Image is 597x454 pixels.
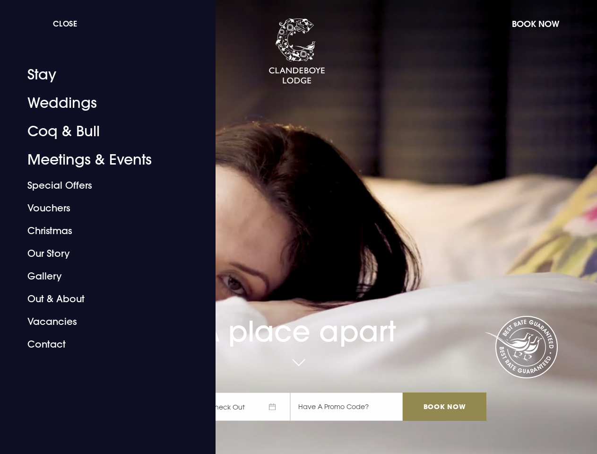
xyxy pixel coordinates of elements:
[27,242,175,265] a: Our Story
[268,18,325,85] img: Clandeboye Lodge
[27,288,175,310] a: Out & About
[507,14,564,34] button: Book Now
[27,174,175,197] a: Special Offers
[111,287,486,348] h1: A place apart
[200,393,290,421] span: Check Out
[27,310,175,333] a: Vacancies
[27,197,175,219] a: Vouchers
[27,265,175,288] a: Gallery
[53,18,78,28] span: Close
[27,219,175,242] a: Christmas
[28,14,78,33] button: Close
[27,333,175,356] a: Contact
[27,61,175,89] a: Stay
[27,146,175,174] a: Meetings & Events
[27,117,175,146] a: Coq & Bull
[403,393,486,421] input: Book Now
[290,393,403,421] input: Have A Promo Code?
[27,89,175,117] a: Weddings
